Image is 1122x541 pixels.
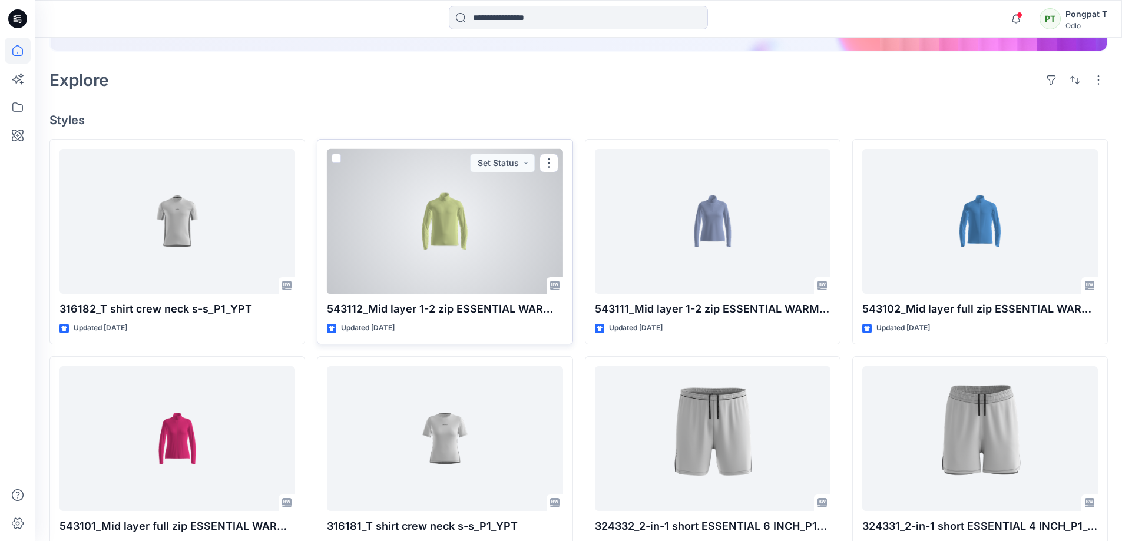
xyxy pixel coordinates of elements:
[74,322,127,334] p: Updated [DATE]
[862,518,1098,535] p: 324331_2-in-1 short ESSENTIAL 4 INCH_P1_YPT
[1040,8,1061,29] div: PT
[595,301,830,317] p: 543111_Mid layer 1-2 zip ESSENTIAL WARM 1-2 ZIP_SMS_3D
[595,149,830,294] a: 543111_Mid layer 1-2 zip ESSENTIAL WARM 1-2 ZIP_SMS_3D
[595,518,830,535] p: 324332_2-in-1 short ESSENTIAL 6 INCH_P1_YPT
[49,113,1108,127] h4: Styles
[327,366,562,512] a: 316181_T shirt crew neck s-s_P1_YPT
[862,149,1098,294] a: 543102_Mid layer full zip ESSENTIAL WARM FULL ZIP_SMS_3D
[595,366,830,512] a: 324332_2-in-1 short ESSENTIAL 6 INCH_P1_YPT
[1065,21,1107,30] div: Odlo
[609,322,663,334] p: Updated [DATE]
[59,518,295,535] p: 543101_Mid layer full zip ESSENTIAL WARM FULL ZIP_SMS_3D
[341,322,395,334] p: Updated [DATE]
[59,301,295,317] p: 316182_T shirt crew neck s-s_P1_YPT
[327,518,562,535] p: 316181_T shirt crew neck s-s_P1_YPT
[59,149,295,294] a: 316182_T shirt crew neck s-s_P1_YPT
[49,71,109,89] h2: Explore
[862,366,1098,512] a: 324331_2-in-1 short ESSENTIAL 4 INCH_P1_YPT
[327,301,562,317] p: 543112_Mid layer 1-2 zip ESSENTIAL WARM 1-2 ZIP_SMS_3D
[876,322,930,334] p: Updated [DATE]
[327,149,562,294] a: 543112_Mid layer 1-2 zip ESSENTIAL WARM 1-2 ZIP_SMS_3D
[1065,7,1107,21] div: Pongpat T
[59,366,295,512] a: 543101_Mid layer full zip ESSENTIAL WARM FULL ZIP_SMS_3D
[862,301,1098,317] p: 543102_Mid layer full zip ESSENTIAL WARM FULL ZIP_SMS_3D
